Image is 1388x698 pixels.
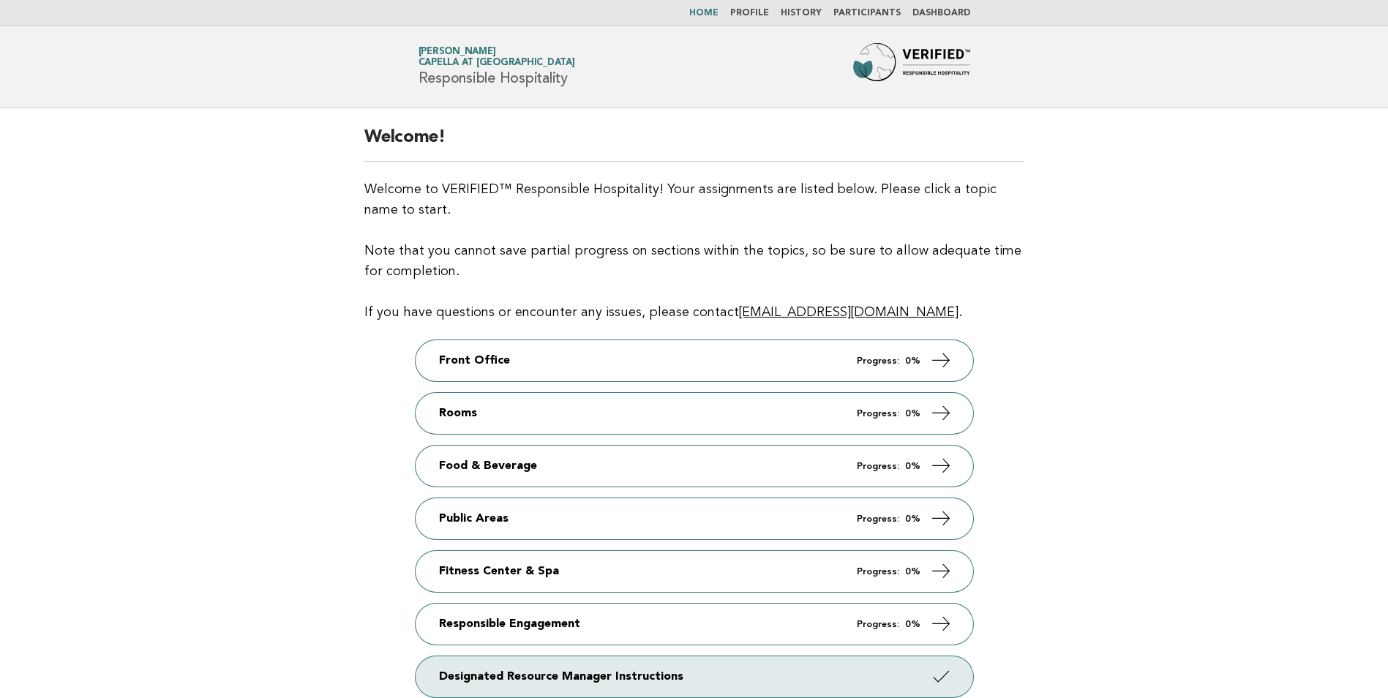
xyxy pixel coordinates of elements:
[416,340,973,381] a: Front Office Progress: 0%
[419,48,575,86] h1: Responsible Hospitality
[416,393,973,434] a: Rooms Progress: 0%
[739,306,959,319] a: [EMAIL_ADDRESS][DOMAIN_NAME]
[905,356,920,366] strong: 0%
[905,409,920,419] strong: 0%
[912,9,970,18] a: Dashboard
[416,446,973,487] a: Food & Beverage Progress: 0%
[416,498,973,539] a: Public Areas Progress: 0%
[857,409,899,419] em: Progress:
[689,9,719,18] a: Home
[416,656,973,697] a: Designated Resource Manager Instructions
[416,551,973,592] a: Fitness Center & Spa Progress: 0%
[905,462,920,471] strong: 0%
[857,462,899,471] em: Progress:
[853,43,970,90] img: Forbes Travel Guide
[419,59,575,68] span: Capella at [GEOGRAPHIC_DATA]
[833,9,901,18] a: Participants
[857,514,899,524] em: Progress:
[857,356,899,366] em: Progress:
[364,126,1024,162] h2: Welcome!
[730,9,769,18] a: Profile
[419,47,575,67] a: [PERSON_NAME]Capella at [GEOGRAPHIC_DATA]
[364,179,1024,323] p: Welcome to VERIFIED™ Responsible Hospitality! Your assignments are listed below. Please click a t...
[781,9,822,18] a: History
[905,514,920,524] strong: 0%
[857,567,899,577] em: Progress:
[905,567,920,577] strong: 0%
[416,604,973,645] a: Responsible Engagement Progress: 0%
[857,620,899,629] em: Progress:
[905,620,920,629] strong: 0%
